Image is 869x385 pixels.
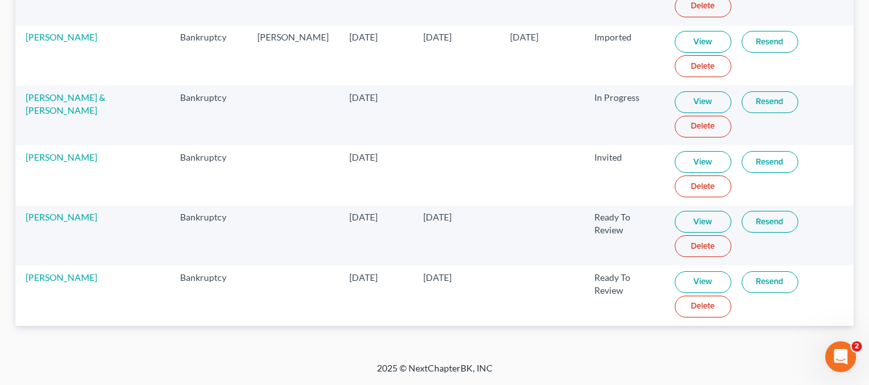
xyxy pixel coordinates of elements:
span: [DATE] [423,211,452,222]
span: [DATE] [349,152,378,163]
a: View [675,31,731,53]
a: [PERSON_NAME] [26,211,97,222]
span: [DATE] [423,272,452,283]
a: Resend [742,91,798,113]
div: 2025 © NextChapterBK, INC [68,362,801,385]
span: 2 [852,341,862,352]
td: Ready To Review [584,265,664,325]
a: Resend [742,271,798,293]
a: View [675,271,731,293]
span: [DATE] [510,31,538,42]
span: [DATE] [349,31,378,42]
a: Delete [675,116,731,138]
span: [DATE] [349,211,378,222]
td: Bankruptcy [170,206,247,265]
a: View [675,211,731,233]
td: Invited [584,145,664,205]
a: [PERSON_NAME] & [PERSON_NAME] [26,92,105,116]
a: [PERSON_NAME] [26,272,97,283]
td: Bankruptcy [170,26,247,85]
span: [DATE] [423,31,452,42]
a: Resend [742,31,798,53]
a: Resend [742,151,798,173]
a: [PERSON_NAME] [26,31,97,42]
td: Bankruptcy [170,145,247,205]
a: View [675,91,731,113]
td: Ready To Review [584,206,664,265]
td: In Progress [584,85,664,145]
td: [PERSON_NAME] [247,26,339,85]
iframe: Intercom live chat [825,341,856,372]
a: Resend [742,211,798,233]
span: [DATE] [349,92,378,103]
a: [PERSON_NAME] [26,152,97,163]
td: Bankruptcy [170,85,247,145]
a: Delete [675,296,731,318]
a: Delete [675,235,731,257]
a: Delete [675,175,731,197]
span: [DATE] [349,272,378,283]
a: View [675,151,731,173]
a: Delete [675,55,731,77]
td: Imported [584,26,664,85]
td: Bankruptcy [170,265,247,325]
